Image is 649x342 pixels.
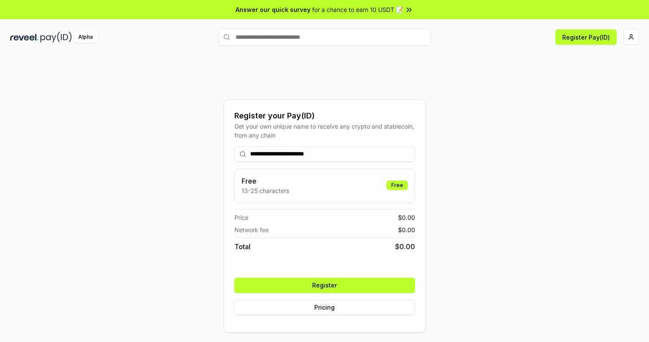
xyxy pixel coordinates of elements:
[242,176,289,186] h3: Free
[398,213,415,222] span: $ 0.00
[398,225,415,234] span: $ 0.00
[395,241,415,252] span: $ 0.00
[74,32,97,43] div: Alpha
[40,32,72,43] img: pay_id
[234,241,250,252] span: Total
[10,32,39,43] img: reveel_dark
[234,110,415,122] div: Register your Pay(ID)
[555,29,617,45] button: Register Pay(ID)
[234,213,248,222] span: Price
[234,225,269,234] span: Network fee
[242,186,289,195] p: 13-25 characters
[234,278,415,293] button: Register
[234,122,415,140] div: Get your own unique name to receive any crypto and stablecoin, from any chain
[312,5,403,14] span: for a chance to earn 10 USDT 📝
[236,5,310,14] span: Answer our quick survey
[387,181,408,190] div: Free
[234,300,415,315] button: Pricing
